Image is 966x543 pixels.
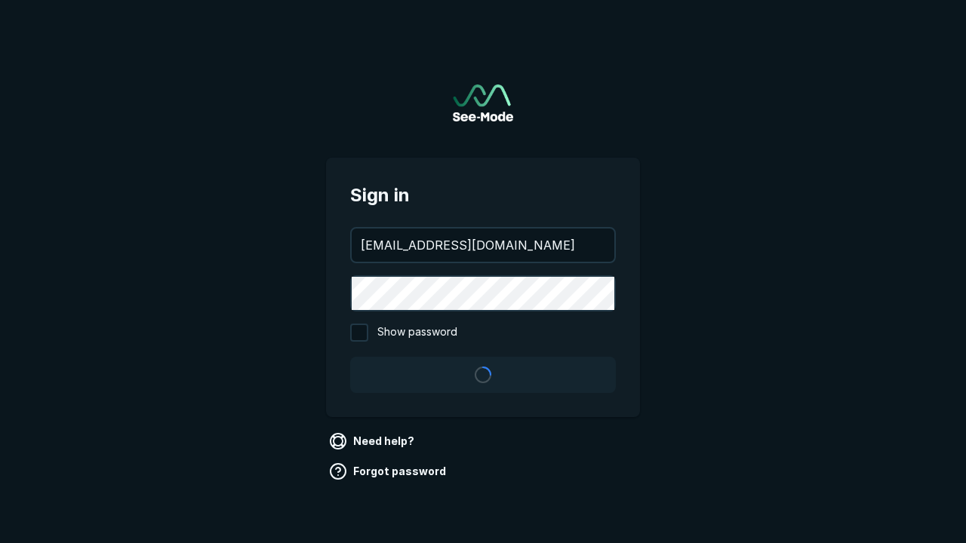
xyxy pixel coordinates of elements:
a: Need help? [326,429,420,453]
a: Go to sign in [453,84,513,121]
a: Forgot password [326,459,452,483]
input: your@email.com [352,229,614,262]
img: See-Mode Logo [453,84,513,121]
span: Sign in [350,182,616,209]
span: Show password [377,324,457,342]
